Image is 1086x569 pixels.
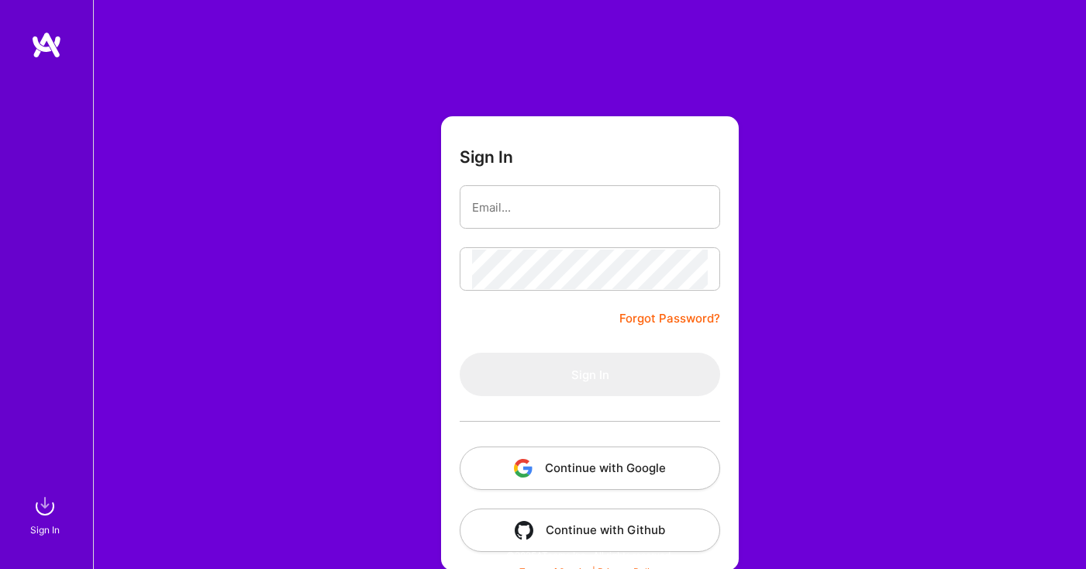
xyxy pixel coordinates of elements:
button: Sign In [460,353,720,396]
button: Continue with Github [460,509,720,552]
img: logo [31,31,62,59]
a: Forgot Password? [619,309,720,328]
img: icon [514,459,533,478]
a: sign inSign In [33,491,60,538]
h3: Sign In [460,147,513,167]
img: sign in [29,491,60,522]
button: Continue with Google [460,447,720,490]
input: Email... [472,188,708,227]
img: icon [515,521,533,540]
div: Sign In [30,522,60,538]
